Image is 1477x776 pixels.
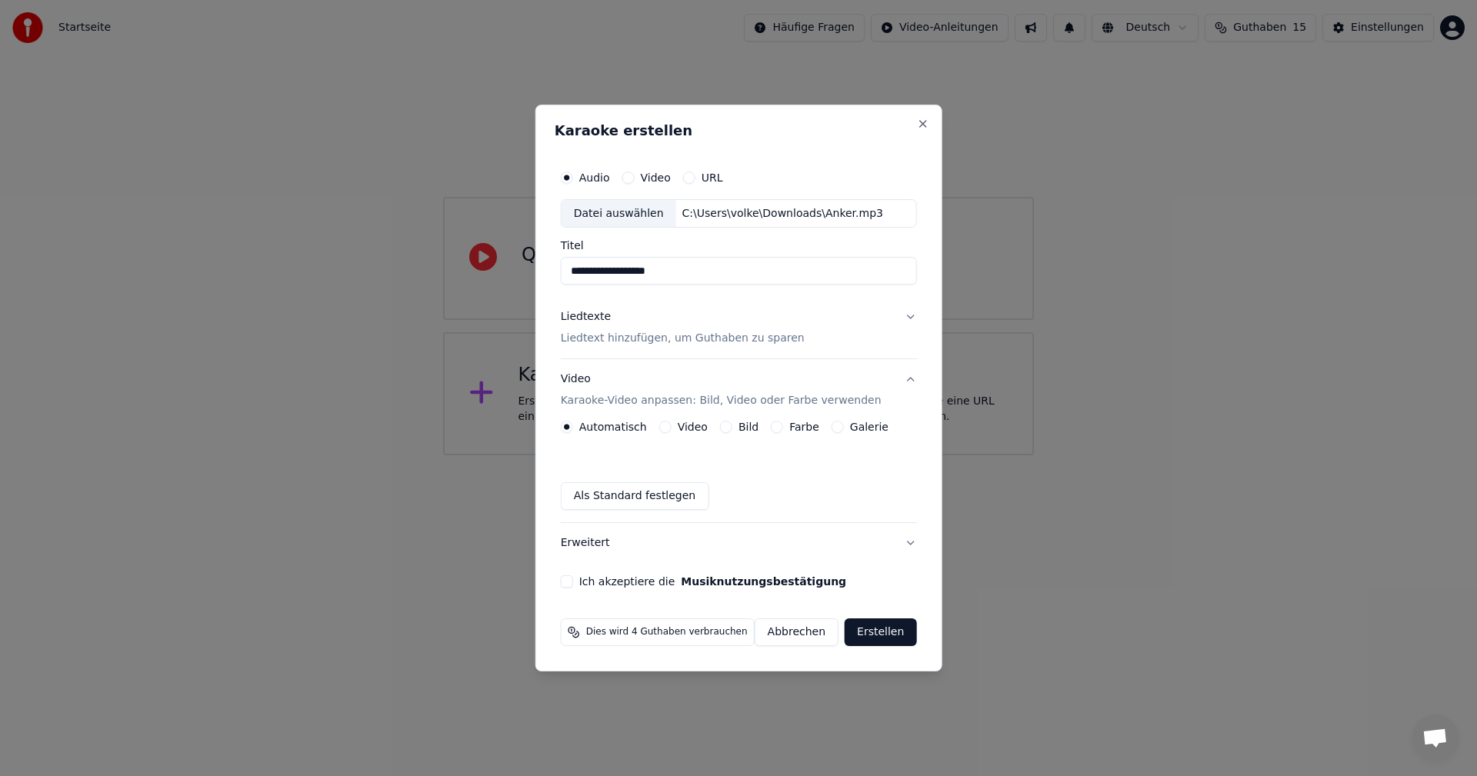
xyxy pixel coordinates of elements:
div: C:\Users\volke\Downloads\Anker.mp3 [676,206,889,221]
label: Video [640,172,670,183]
label: Ich akzeptiere die [579,576,846,587]
button: Abbrechen [755,618,839,646]
div: Video [561,372,882,409]
p: Liedtext hinzufügen, um Guthaben zu sparen [561,331,805,347]
button: VideoKaraoke-Video anpassen: Bild, Video oder Farbe verwenden [561,360,917,421]
div: Datei auswählen [562,200,676,228]
label: Titel [561,241,917,251]
button: LiedtexteLiedtext hinzufügen, um Guthaben zu sparen [561,298,917,359]
span: Dies wird 4 Guthaben verbrauchen [586,626,748,638]
button: Als Standard festlegen [561,482,709,510]
label: Bild [738,421,759,432]
label: Galerie [850,421,889,432]
p: Karaoke-Video anpassen: Bild, Video oder Farbe verwenden [561,393,882,408]
label: URL [702,172,723,183]
button: Ich akzeptiere die [681,576,846,587]
h2: Karaoke erstellen [555,124,923,138]
label: Farbe [789,421,819,432]
label: Automatisch [579,421,647,432]
label: Video [678,421,708,432]
div: Liedtexte [561,310,611,325]
label: Audio [579,172,610,183]
button: Erstellen [845,618,916,646]
button: Erweitert [561,523,917,563]
div: VideoKaraoke-Video anpassen: Bild, Video oder Farbe verwenden [561,421,917,522]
